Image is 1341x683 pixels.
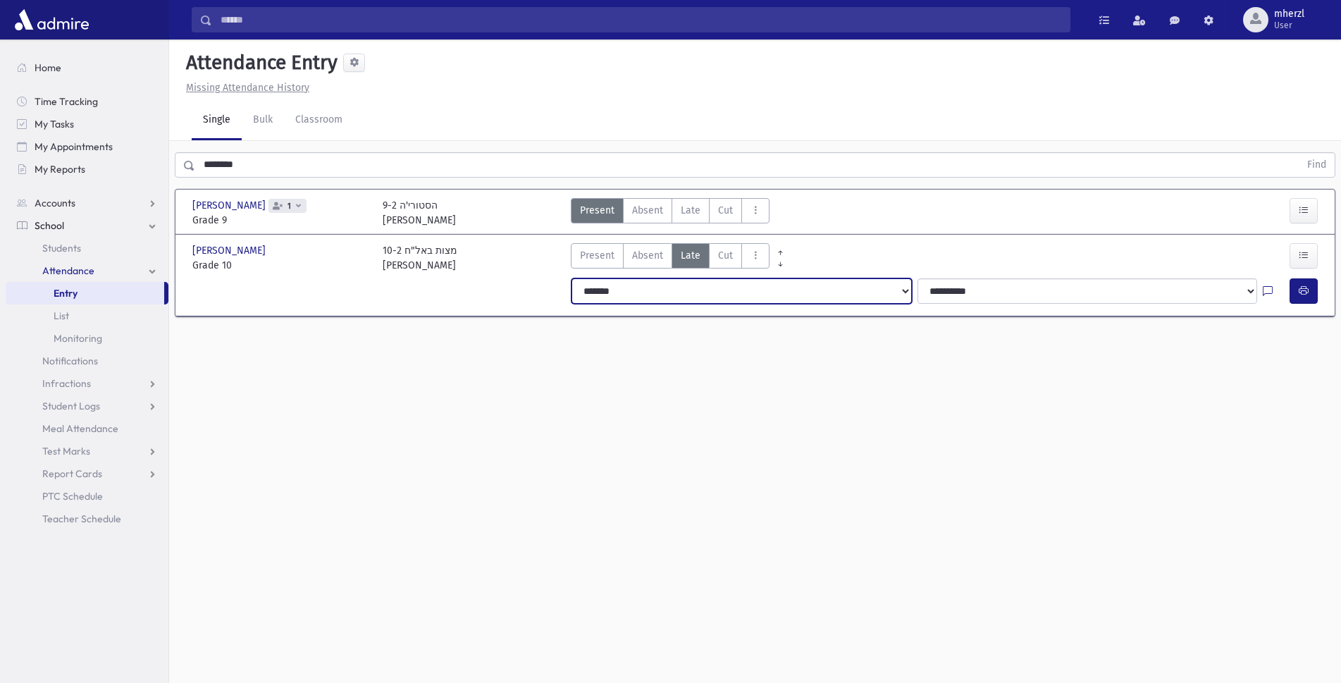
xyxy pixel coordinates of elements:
span: Cut [718,248,733,263]
span: Present [580,248,614,263]
button: Find [1299,153,1335,177]
span: Notifications [42,355,98,367]
a: Attendance [6,259,168,282]
span: Grade 9 [192,213,369,228]
span: Late [681,248,700,263]
span: mherzl [1274,8,1304,20]
h5: Attendance Entry [180,51,338,75]
span: Meal Attendance [42,422,118,435]
div: 10-2 מצות באל"ח [PERSON_NAME] [383,243,457,273]
span: Time Tracking [35,95,98,108]
u: Missing Attendance History [186,82,309,94]
div: AttTypes [571,198,770,228]
span: Students [42,242,81,254]
a: Time Tracking [6,90,168,113]
span: Absent [632,203,663,218]
a: Test Marks [6,440,168,462]
img: AdmirePro [11,6,92,34]
span: Attendance [42,264,94,277]
span: School [35,219,64,232]
span: Student Logs [42,400,100,412]
a: Infractions [6,372,168,395]
a: Notifications [6,350,168,372]
div: 9-2 הסטורי'ה [PERSON_NAME] [383,198,456,228]
a: Teacher Schedule [6,507,168,530]
span: Home [35,61,61,74]
span: List [54,309,69,322]
span: Infractions [42,377,91,390]
span: My Reports [35,163,85,176]
a: Meal Attendance [6,417,168,440]
a: Report Cards [6,462,168,485]
a: Missing Attendance History [180,82,309,94]
input: Search [212,7,1070,32]
a: My Appointments [6,135,168,158]
span: Grade 10 [192,258,369,273]
a: School [6,214,168,237]
a: Student Logs [6,395,168,417]
span: Test Marks [42,445,90,457]
span: [PERSON_NAME] [192,243,268,258]
a: My Tasks [6,113,168,135]
span: 1 [285,202,294,211]
a: Monitoring [6,327,168,350]
a: Classroom [284,101,354,140]
span: Teacher Schedule [42,512,121,525]
a: Accounts [6,192,168,214]
span: Entry [54,287,78,300]
a: Entry [6,282,164,304]
span: [PERSON_NAME] [192,198,268,213]
div: AttTypes [571,243,770,273]
span: Monitoring [54,332,102,345]
a: Single [192,101,242,140]
span: Cut [718,203,733,218]
span: PTC Schedule [42,490,103,503]
span: Late [681,203,700,218]
a: Bulk [242,101,284,140]
span: Accounts [35,197,75,209]
a: My Reports [6,158,168,180]
span: Report Cards [42,467,102,480]
a: List [6,304,168,327]
span: My Tasks [35,118,74,130]
a: Students [6,237,168,259]
a: PTC Schedule [6,485,168,507]
a: Home [6,56,168,79]
span: Present [580,203,614,218]
span: User [1274,20,1304,31]
span: Absent [632,248,663,263]
span: My Appointments [35,140,113,153]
